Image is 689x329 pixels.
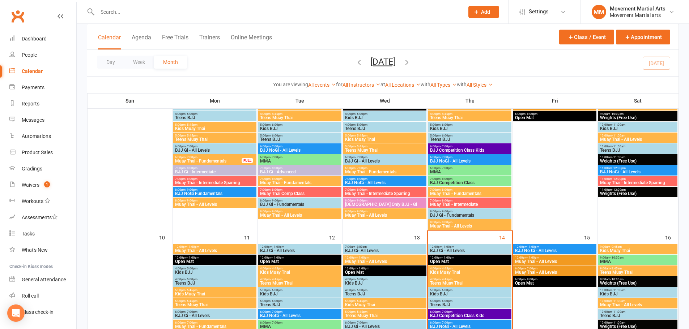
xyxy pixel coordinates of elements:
[600,112,676,116] span: 9:00am
[441,199,452,202] span: - 8:00pm
[260,137,340,142] span: Teens BJJ
[260,145,340,148] span: 6:00pm
[345,159,425,163] span: BJJ Gi - All Levels
[22,166,42,172] div: Gradings
[612,156,625,159] span: - 11:00am
[124,56,154,69] button: Week
[98,34,121,49] button: Calendar
[159,231,172,243] div: 10
[329,231,342,243] div: 12
[430,267,510,270] span: 4:00pm
[22,277,66,282] div: General attendance
[441,267,452,270] span: - 4:45pm
[260,170,340,174] span: BJJ Gi - Advanced
[260,267,340,270] span: 4:00pm
[343,93,428,108] th: Wed
[175,134,255,137] span: 5:00pm
[442,256,454,259] span: - 1:00pm
[345,126,425,131] span: Teens BJJ
[22,117,44,123] div: Messages
[175,137,255,142] span: Teens Muay Thai
[513,93,597,108] th: Fri
[430,210,510,213] span: 8:00pm
[9,304,76,320] a: Class kiosk mode
[356,177,367,181] span: - 8:00pm
[515,248,595,253] span: BJJ No Gi - All Levels
[7,304,25,322] div: Open Intercom Messenger
[600,145,676,148] span: 10:00am
[430,177,510,181] span: 7:00pm
[345,270,425,274] span: Open Mat
[600,177,676,181] span: 11:00am
[271,166,282,170] span: - 8:00pm
[175,148,255,152] span: BJJ Gi - All Levels
[175,112,255,116] span: 4:00pm
[9,144,76,161] a: Product Sales
[22,182,39,188] div: Waivers
[612,134,625,137] span: - 11:00am
[9,47,76,63] a: People
[175,170,255,174] span: BJJ Gi - Intermediate
[260,126,340,131] span: Kids BJJ
[345,256,425,259] span: 12:00pm
[260,181,340,185] span: Muay Thai - Fundamentals
[345,278,425,281] span: 4:00pm
[441,278,452,281] span: - 4:45pm
[345,156,425,159] span: 6:00pm
[612,123,625,126] span: - 11:00am
[9,7,27,25] a: Clubworx
[345,181,425,185] span: BJJ NoGi - All Levels
[175,156,242,159] span: 6:00pm
[345,191,425,196] span: Muay Thai - Intermediate Sparring
[9,288,76,304] a: Roll call
[345,116,425,120] span: Kids BJJ
[430,259,510,264] span: Open Mat
[9,112,76,128] a: Messages
[271,177,282,181] span: - 8:00pm
[260,281,340,285] span: Teens Muay Thai
[175,177,255,181] span: 7:00pm
[600,256,676,259] span: 9:00am
[600,148,676,152] span: Teens BJJ
[22,133,51,139] div: Automations
[345,188,425,191] span: 7:00pm
[526,267,537,270] span: - 7:00pm
[186,278,197,281] span: - 5:00pm
[345,267,425,270] span: 12:00pm
[385,82,421,88] a: All Locations
[370,57,396,67] button: [DATE]
[600,170,676,174] span: BJJ NoGi - All Levels
[22,68,43,74] div: Calendar
[175,199,255,202] span: 8:00pm
[186,199,197,202] span: - 9:00pm
[242,158,253,163] div: FULL
[22,215,58,220] div: Assessments
[22,309,54,315] div: Class check-in
[260,191,340,196] span: Muay Thai Comp Class
[430,278,510,281] span: 4:00pm
[336,82,343,87] strong: for
[380,82,385,87] strong: at
[345,213,425,217] span: Muay Thai - All Levels
[154,56,187,69] button: Month
[515,278,595,281] span: 6:00pm
[231,34,272,49] button: Online Meetings
[186,188,197,191] span: - 9:00pm
[481,9,490,15] span: Add
[345,202,425,207] span: [DEMOGRAPHIC_DATA] Only BJJ - Gi
[175,256,255,259] span: 12:00pm
[600,188,676,191] span: 11:00am
[199,34,220,49] button: Trainers
[345,199,425,202] span: 8:00pm
[272,245,284,248] span: - 1:00pm
[175,245,255,248] span: 12:00pm
[559,30,614,44] button: Class / Event
[162,34,188,49] button: Free Trials
[428,93,513,108] th: Thu
[260,245,340,248] span: 12:00pm
[430,213,510,217] span: BJJ Gi - Fundamentals
[175,267,255,270] span: 4:00pm
[527,245,539,248] span: - 1:00pm
[355,245,367,248] span: - 8:00am
[600,137,676,142] span: Muay Thai - All Levels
